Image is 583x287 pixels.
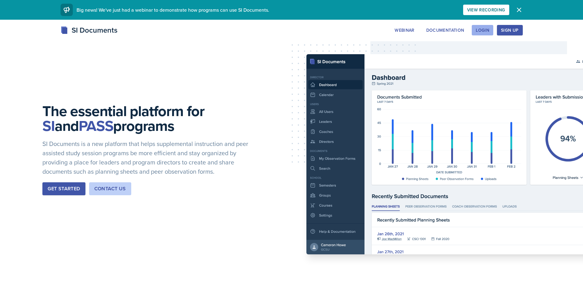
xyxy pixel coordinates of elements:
div: Sign Up [501,28,518,33]
button: View Recording [463,5,509,15]
div: Documentation [426,28,464,33]
span: Big news! We've just had a webinar to demonstrate how programs can use SI Documents. [77,6,269,13]
button: Sign Up [497,25,522,35]
button: Get Started [42,182,85,195]
div: Webinar [395,28,414,33]
div: Get Started [48,185,80,192]
div: SI Documents [61,25,117,36]
button: Webinar [391,25,418,35]
div: Login [476,28,489,33]
div: View Recording [467,7,505,12]
div: Contact Us [94,185,126,192]
button: Documentation [422,25,468,35]
button: Contact Us [89,182,131,195]
button: Login [472,25,493,35]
